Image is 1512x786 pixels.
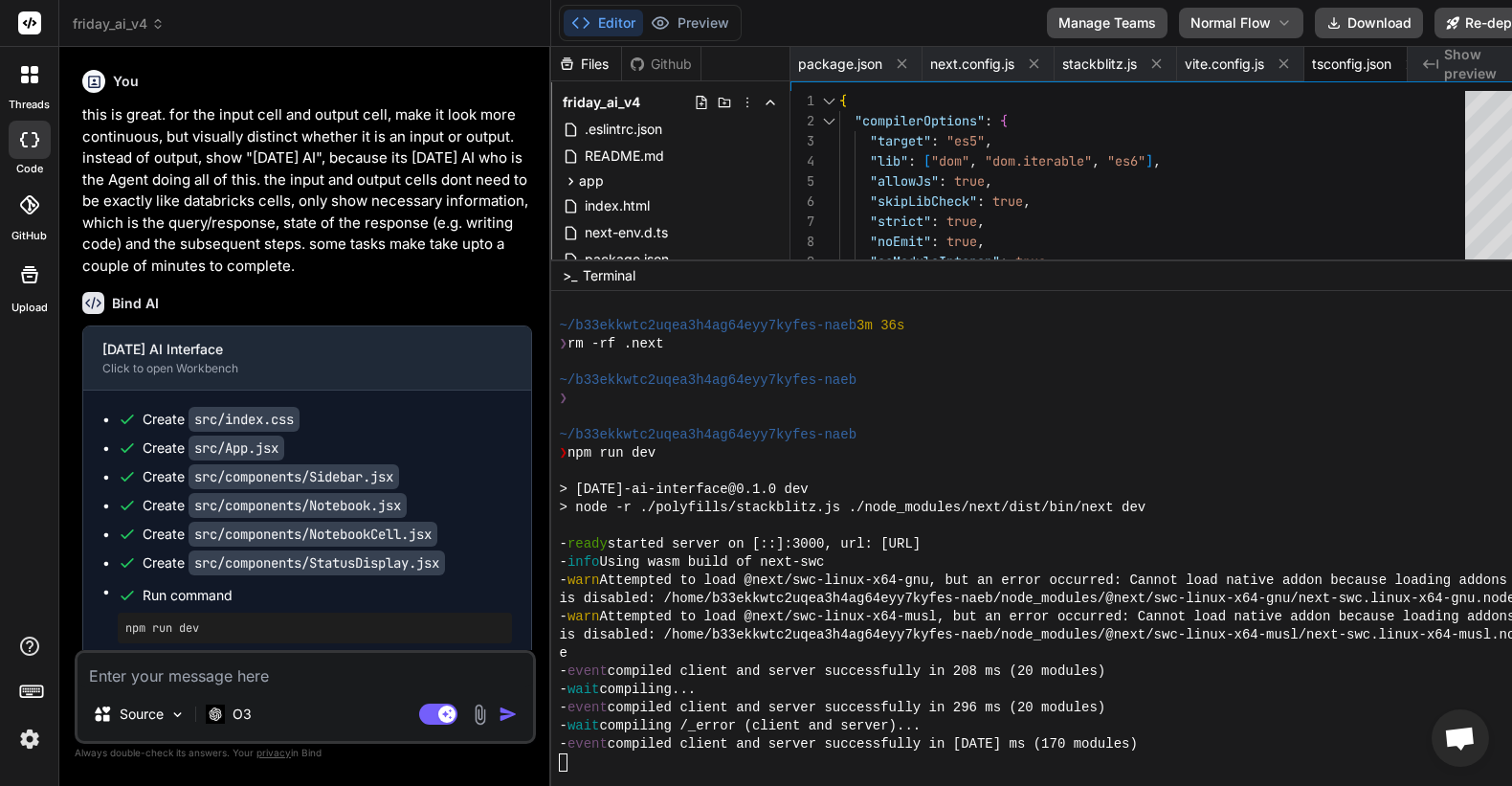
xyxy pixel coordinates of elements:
[931,132,939,149] span: :
[563,266,577,285] span: >_
[567,662,608,681] span: event
[870,152,908,169] span: "lib"
[567,717,600,735] span: wait
[608,735,1138,753] span: compiled client and server successfully in [DATE] ms (170 modules)
[169,707,186,723] img: Pick Models
[113,72,139,91] h6: You
[946,132,985,149] span: "es5"
[790,111,814,131] div: 2
[931,213,939,230] span: :
[790,191,814,212] div: 6
[1000,253,1008,270] span: :
[1046,253,1054,270] span: ,
[599,681,696,699] span: compiling...
[816,91,841,111] div: Click to collapse the range.
[855,112,985,129] span: "compilerOptions"
[567,572,600,590] span: warn
[790,252,814,272] div: 9
[985,172,992,190] span: ,
[143,467,399,486] div: Create
[499,705,518,724] img: icon
[11,300,48,316] label: Upload
[559,717,567,735] span: -
[583,145,666,168] span: README.md
[969,152,977,169] span: ,
[75,744,536,762] p: Always double-check its answers. Your in Bind
[790,131,814,151] div: 3
[102,340,481,359] div: [DATE] AI Interface
[790,212,814,232] div: 7
[977,213,985,230] span: ,
[143,438,284,458] div: Create
[583,194,652,217] span: index.html
[870,233,931,250] span: "noEmit"
[559,335,567,353] span: ❯
[1015,253,1046,270] span: true
[985,112,992,129] span: :
[931,233,939,250] span: :
[559,499,1145,517] span: > node -r ./polyfills/stackblitz.js ./node_modules/next/dist/bin/next dev
[643,10,737,36] button: Preview
[11,228,47,244] label: GitHub
[1312,55,1391,74] span: tsconfig.json
[189,436,284,460] code: src/App.jsx
[551,55,621,74] div: Files
[559,317,856,335] span: ~/b33ekkwtc2uqea3h4ag64eyy7kyfes-naeb
[870,172,939,190] span: "allowJs"
[608,662,1105,681] span: compiled client and server successfully in 208 ms (20 modules)
[189,464,399,489] code: src/components/Sidebar.jsx
[870,192,977,210] span: "skipLibCheck"
[599,553,824,572] span: Using wasm build of next-swc
[567,444,656,462] span: npm run dev
[583,221,670,244] span: next-env.d.ts
[1432,709,1489,767] a: Open chat
[559,644,567,662] span: e
[939,172,946,190] span: :
[946,213,977,230] span: true
[1062,55,1137,74] span: stackblitz.js
[579,171,604,191] span: app
[622,55,700,74] div: Github
[73,14,165,34] span: friday_ai_v4
[567,335,664,353] span: rm -rf .next
[1000,112,1008,129] span: {
[816,111,841,131] div: Click to collapse the range.
[870,213,931,230] span: "strict"
[583,248,671,271] span: package.json
[1107,152,1145,169] span: "es6"
[563,93,640,112] span: friday_ai_v4
[559,553,567,572] span: -
[9,97,50,113] label: threads
[790,151,814,171] div: 4
[143,410,300,429] div: Create
[946,233,977,250] span: true
[870,253,1000,270] span: "esModuleInterop"
[559,699,567,717] span: -
[583,266,635,285] span: Terminal
[16,161,43,177] label: code
[870,132,931,149] span: "target"
[143,525,437,544] div: Create
[798,55,882,74] span: package.json
[583,118,664,141] span: .eslintrc.json
[1092,152,1100,169] span: ,
[564,10,643,36] button: Editor
[143,586,512,605] span: Run command
[567,535,608,553] span: ready
[923,152,931,169] span: [
[82,104,532,277] p: this is great. for the input cell and output cell, make it look more continuous, but visually dis...
[567,699,608,717] span: event
[559,535,567,553] span: -
[1315,8,1423,38] button: Download
[102,361,481,376] div: Click to open Workbench
[790,91,814,111] div: 1
[790,171,814,191] div: 5
[567,608,600,626] span: warn
[608,535,921,553] span: started server on [::]:3000, url: [URL]
[125,620,504,636] pre: npm run dev
[567,735,608,753] span: event
[189,550,445,575] code: src/components/StatusDisplay.jsx
[256,747,291,758] span: privacy
[839,92,847,109] span: {
[559,371,856,390] span: ~/b33ekkwtc2uqea3h4ag64eyy7kyfes-naeb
